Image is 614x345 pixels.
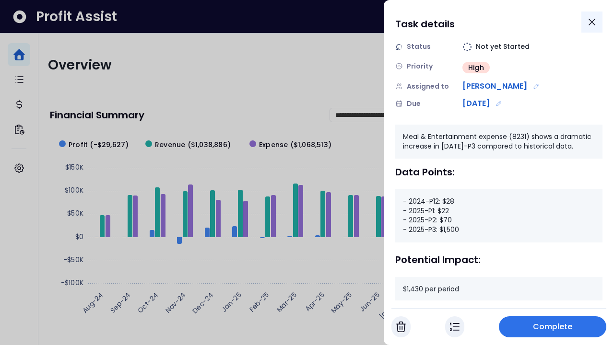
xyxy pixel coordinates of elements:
[581,11,602,33] button: Close
[476,42,530,52] span: Not yet Started
[396,321,406,333] img: Cancel Task
[462,42,472,52] img: Not yet Started
[462,98,490,109] span: [DATE]
[407,61,433,71] span: Priority
[407,42,431,52] span: Status
[494,98,504,109] button: Edit due date
[395,277,602,321] div: $1,430 per period Priority: High
[499,316,606,337] button: Complete
[462,80,527,92] span: [PERSON_NAME]
[450,321,460,333] img: In Progress
[407,81,449,92] span: Assigned to
[395,189,602,242] div: - 2024-P12: $28 - 2025-P1: $22 - 2025-P2: $70 - 2025-P3: $1,500
[395,15,455,33] h1: Task details
[468,63,484,72] span: High
[531,81,542,92] button: Edit assignment
[395,125,602,159] div: Meal & Entertainment expense (8231) shows a dramatic increase in [DATE]-P3 compared to historical...
[407,99,421,109] span: Due
[533,321,573,333] span: Complete
[395,43,403,51] img: Status
[395,254,602,265] div: Potential Impact:
[395,166,602,178] div: Data Points:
